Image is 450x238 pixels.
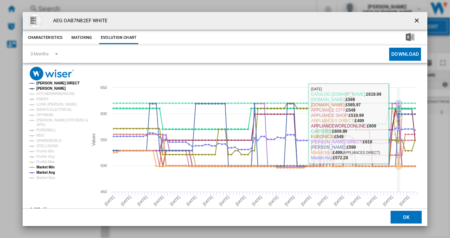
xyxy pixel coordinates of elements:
[36,113,53,117] tspan: OPTIMUM
[50,17,108,24] h4: AEG OAB7N82EF WHITE
[36,149,54,153] tspan: Profile Min
[36,144,58,148] tspan: STELLISONS
[100,190,107,194] tspan: 450
[153,195,165,207] tspan: [DATE]
[91,133,96,146] tspan: Values
[316,195,328,207] tspan: [DATE]
[36,171,55,174] tspan: Market Avg
[104,195,115,207] tspan: [DATE]
[99,31,138,44] button: Evolution chart
[36,133,44,137] tspan: RDO
[251,195,262,207] tspan: [DATE]
[365,195,377,207] tspan: [DATE]
[300,195,312,207] tspan: [DATE]
[100,112,107,116] tspan: 600
[36,87,66,90] tspan: [PERSON_NAME]
[30,51,49,56] div: 3 Months
[23,12,428,226] md-dialog: Product popup
[218,195,230,207] tspan: [DATE]
[202,195,213,207] tspan: [DATE]
[36,165,54,169] tspan: Market Min
[267,195,279,207] tspan: [DATE]
[36,108,72,112] tspan: MARKS ELECTRICAL
[100,85,107,90] tspan: 650
[26,31,65,44] button: Characteristics
[36,81,80,85] tspan: [PERSON_NAME] DIRECT
[28,14,42,28] img: oab7n82ef_main.png
[36,118,88,122] tspan: [PERSON_NAME] KITCHENS &
[36,155,54,159] tspan: Profile Avg
[120,195,132,207] tspan: [DATE]
[333,195,345,207] tspan: [DATE]
[36,102,77,106] tspan: LONG [PERSON_NAME]
[169,195,181,207] tspan: [DATE]
[36,123,46,127] tspan: APPL
[36,139,62,143] tspan: SPARKWORLD
[34,207,40,212] text: 2/2
[406,33,414,41] img: excel-24x24.png
[136,195,148,207] tspan: [DATE]
[36,160,55,164] tspan: Profile Max
[284,195,295,207] tspan: [DATE]
[66,31,97,44] button: Matching
[36,97,48,101] tspan: KNEES
[235,195,246,207] tspan: [DATE]
[382,195,394,207] tspan: [DATE]
[36,128,56,132] tspan: PUREWELL
[389,48,421,61] button: Download
[413,17,422,25] ng-md-icon: getI18NText('BUTTONS.CLOSE_DIALOG')
[185,195,197,207] tspan: [DATE]
[398,195,410,207] tspan: [DATE]
[100,138,107,142] tspan: 550
[394,31,426,44] button: Download in Excel
[36,176,56,180] tspan: Market Max
[410,14,425,28] button: getI18NText('BUTTONS.CLOSE_DIALOG')
[349,195,361,207] tspan: [DATE]
[30,67,74,81] img: logo_wiser_300x94.png
[100,163,107,168] tspan: 500
[391,211,422,224] button: OK
[36,92,75,96] tspan: KITCHENWAREHOUSE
